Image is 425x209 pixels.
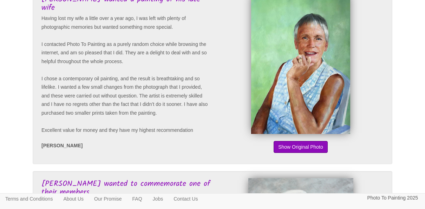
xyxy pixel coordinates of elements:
a: FAQ [127,194,148,204]
button: Show Original Photo [274,141,328,153]
p: Having lost my wife a little over a year ago, I was left with plenty of photographic memories but... [41,14,211,134]
a: Our Promise [89,194,127,204]
a: Contact Us [168,194,203,204]
p: Photo To Painting 2025 [367,194,418,202]
a: About Us [58,194,89,204]
a: Jobs [148,194,169,204]
h3: [PERSON_NAME] wanted to commemorate one of their members [41,180,211,197]
strong: [PERSON_NAME] [41,143,83,148]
